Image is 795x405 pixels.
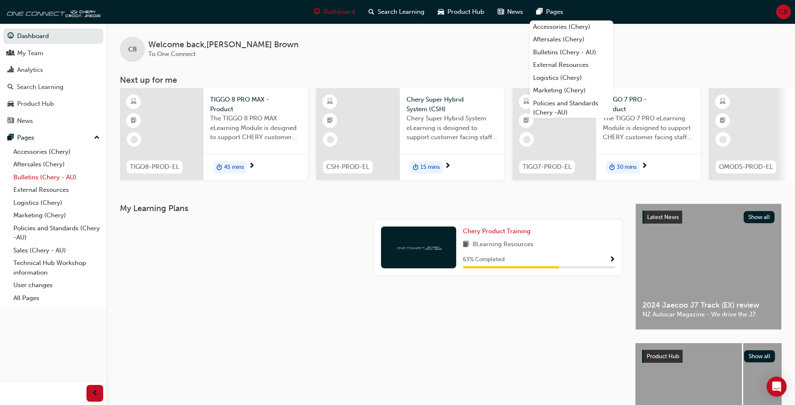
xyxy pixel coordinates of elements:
[10,183,103,196] a: External Resources
[368,7,374,17] span: search-icon
[507,7,523,17] span: News
[719,136,727,143] span: learningRecordVerb_NONE-icon
[406,114,498,142] span: Chery Super Hybrid System eLearning is designed to support customer facing staff with the underst...
[3,113,103,129] a: News
[546,7,563,17] span: Pages
[314,7,320,17] span: guage-icon
[210,114,301,142] span: The TIGGO 8 PRO MAX eLearning Module is designed to support CHERY customer facing staff with the ...
[17,116,33,126] div: News
[17,133,34,143] div: Pages
[17,99,54,109] div: Product Hub
[647,353,679,360] span: Product Hub
[378,7,424,17] span: Search Learning
[323,7,355,17] span: Dashboard
[224,163,244,172] span: 45 mins
[767,377,787,397] div: Open Intercom Messenger
[491,3,530,20] a: news-iconNews
[776,5,791,19] button: CB
[10,222,103,244] a: Policies and Standards (Chery -AU)
[131,97,137,107] span: learningResourceType_ELEARNING-icon
[8,100,14,108] span: car-icon
[603,95,694,114] span: TIGGO 7 PRO - Product
[148,40,299,50] span: Welcome back , [PERSON_NAME] Brown
[720,97,726,107] span: learningResourceType_ELEARNING-icon
[530,3,570,20] a: pages-iconPages
[10,244,103,257] a: Sales (Chery - AU)
[316,88,504,180] a: CSH-PROD-ELChery Super Hybrid System (CSH)Chery Super Hybrid System eLearning is designed to supp...
[609,162,615,173] span: duration-icon
[744,350,775,362] button: Show all
[530,33,613,46] a: Aftersales (Chery)
[107,75,795,85] h3: Next up for me
[530,20,613,33] a: Accessories (Chery)
[8,66,14,74] span: chart-icon
[642,350,775,363] a: Product HubShow all
[8,50,14,57] span: people-icon
[120,88,308,180] a: TIGO8-PROD-ELTIGGO 8 PRO MAX - ProductThe TIGGO 8 PRO MAX eLearning Module is designed to support...
[523,136,531,143] span: learningRecordVerb_NONE-icon
[420,163,440,172] span: 15 mins
[92,388,98,399] span: prev-icon
[10,292,103,305] a: All Pages
[10,257,103,279] a: Technical Hub Workshop information
[530,46,613,59] a: Bulletins (Chery - AU)
[498,7,504,17] span: news-icon
[536,7,543,17] span: pages-icon
[643,211,775,224] a: Latest NewsShow all
[8,134,14,142] span: pages-icon
[362,3,431,20] a: search-iconSearch Learning
[463,255,505,265] span: 63 % Completed
[431,3,491,20] a: car-iconProduct Hub
[120,204,622,213] h3: My Learning Plans
[463,227,534,236] a: Chery Product Training
[10,279,103,292] a: User changes
[17,65,43,75] div: Analytics
[513,88,701,180] a: TIGO7-PROD-ELTIGGO 7 PRO - ProductThe TIGGO 7 PRO eLearning Module is designed to support CHERY c...
[8,117,14,125] span: news-icon
[128,45,137,54] span: CB
[210,95,301,114] span: TIGGO 8 PRO MAX - Product
[3,28,103,44] a: Dashboard
[327,136,334,143] span: learningRecordVerb_NONE-icon
[3,46,103,61] a: My Team
[643,301,775,310] span: 2024 Jaecoo J7 Track (EX) review
[530,71,613,84] a: Logistics (Chery)
[647,214,679,221] span: Latest News
[413,162,419,173] span: duration-icon
[530,59,613,71] a: External Resources
[216,162,222,173] span: duration-icon
[523,97,529,107] span: learningResourceType_ELEARNING-icon
[17,48,43,58] div: My Team
[530,84,613,97] a: Marketing (Chery)
[463,227,531,235] span: Chery Product Training
[406,95,498,114] span: Chery Super Hybrid System (CSH)
[10,171,103,184] a: Bulletins (Chery - AU)
[530,97,613,119] a: Policies and Standards (Chery -AU)
[4,3,100,20] img: oneconnect
[523,162,571,172] span: TIGO7-PROD-EL
[8,33,14,40] span: guage-icon
[10,196,103,209] a: Logistics (Chery)
[326,162,369,172] span: CSH-PROD-EL
[148,50,196,58] span: To One Connect
[3,27,103,130] button: DashboardMy TeamAnalyticsSearch LearningProduct HubNews
[523,115,529,126] span: booktick-icon
[396,243,442,251] img: oneconnect
[307,3,362,20] a: guage-iconDashboard
[10,158,103,171] a: Aftersales (Chery)
[609,255,615,265] button: Show Progress
[463,239,469,250] span: book-icon
[641,163,648,170] span: next-icon
[3,130,103,145] button: Pages
[447,7,484,17] span: Product Hub
[249,163,255,170] span: next-icon
[131,115,137,126] span: booktick-icon
[609,256,615,264] span: Show Progress
[3,79,103,95] a: Search Learning
[3,96,103,112] a: Product Hub
[130,162,179,172] span: TIGO8-PROD-EL
[10,145,103,158] a: Accessories (Chery)
[719,162,773,172] span: OMOD5-PROD-EL
[444,163,451,170] span: next-icon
